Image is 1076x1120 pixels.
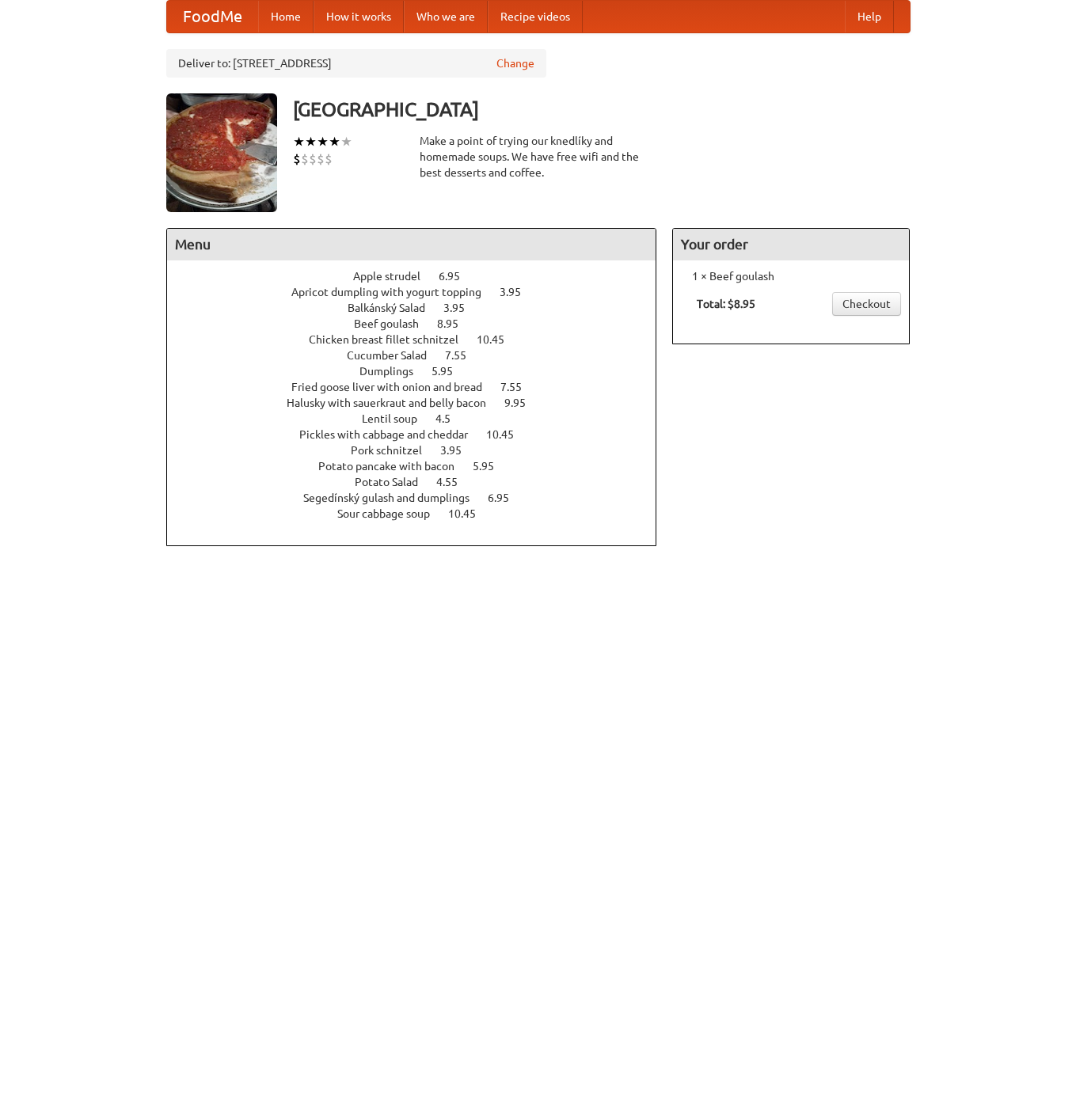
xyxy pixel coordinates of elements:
[167,1,258,32] a: FoodMe
[325,150,333,168] li: $
[362,412,433,425] span: Lentil soup
[337,507,505,520] a: Sour cabbage soup 10.45
[317,133,329,150] li: ★
[673,229,909,260] h4: Your order
[355,476,487,488] a: Potato Salad 4.55
[305,133,317,150] li: ★
[359,365,482,378] a: Dumplings 5.95
[362,412,480,425] a: Lentil soup 4.5
[291,381,498,393] span: Fried goose liver with onion and bread
[496,55,534,71] a: Change
[291,286,497,298] span: Apricot dumpling with yogurt topping
[351,444,438,457] span: Pork schnitzel
[309,150,317,168] li: $
[340,133,352,150] li: ★
[348,302,441,314] span: Balkánský Salad
[355,476,434,488] span: Potato Salad
[353,270,436,283] span: Apple strudel
[317,150,325,168] li: $
[318,460,470,473] span: Potato pancake with bacon
[329,133,340,150] li: ★
[258,1,314,32] a: Home
[681,268,901,284] li: 1 × Beef goulash
[436,476,473,488] span: 4.55
[845,1,894,32] a: Help
[437,317,474,330] span: 8.95
[420,133,657,180] div: Make a point of trying our knedlíky and homemade soups. We have free wifi and the best desserts a...
[303,492,485,504] span: Segedínský gulash and dumplings
[287,397,555,409] a: Halusky with sauerkraut and belly bacon 9.95
[337,507,446,520] span: Sour cabbage soup
[293,133,305,150] li: ★
[347,349,496,362] a: Cucumber Salad 7.55
[318,460,523,473] a: Potato pancake with bacon 5.95
[473,460,510,473] span: 5.95
[359,365,429,378] span: Dumplings
[293,150,301,168] li: $
[166,49,546,78] div: Deliver to: [STREET_ADDRESS]
[299,428,543,441] a: Pickles with cabbage and cheddar 10.45
[347,349,443,362] span: Cucumber Salad
[351,444,491,457] a: Pork schnitzel 3.95
[287,397,502,409] span: Halusky with sauerkraut and belly bacon
[486,428,530,441] span: 10.45
[439,270,476,283] span: 6.95
[488,492,525,504] span: 6.95
[443,302,481,314] span: 3.95
[167,229,656,260] h4: Menu
[488,1,583,32] a: Recipe videos
[291,381,551,393] a: Fried goose liver with onion and bread 7.55
[354,317,488,330] a: Beef goulash 8.95
[504,397,542,409] span: 9.95
[697,298,755,310] b: Total: $8.95
[291,286,550,298] a: Apricot dumpling with yogurt topping 3.95
[353,270,489,283] a: Apple strudel 6.95
[314,1,404,32] a: How it works
[500,286,537,298] span: 3.95
[301,150,309,168] li: $
[309,333,534,346] a: Chicken breast fillet schnitzel 10.45
[477,333,520,346] span: 10.45
[448,507,492,520] span: 10.45
[293,93,911,125] h3: [GEOGRAPHIC_DATA]
[440,444,477,457] span: 3.95
[500,381,538,393] span: 7.55
[299,428,484,441] span: Pickles with cabbage and cheddar
[404,1,488,32] a: Who we are
[832,292,901,316] a: Checkout
[309,333,474,346] span: Chicken breast fillet schnitzel
[445,349,482,362] span: 7.55
[432,365,469,378] span: 5.95
[435,412,466,425] span: 4.5
[166,93,277,212] img: angular.jpg
[354,317,435,330] span: Beef goulash
[303,492,538,504] a: Segedínský gulash and dumplings 6.95
[348,302,494,314] a: Balkánský Salad 3.95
